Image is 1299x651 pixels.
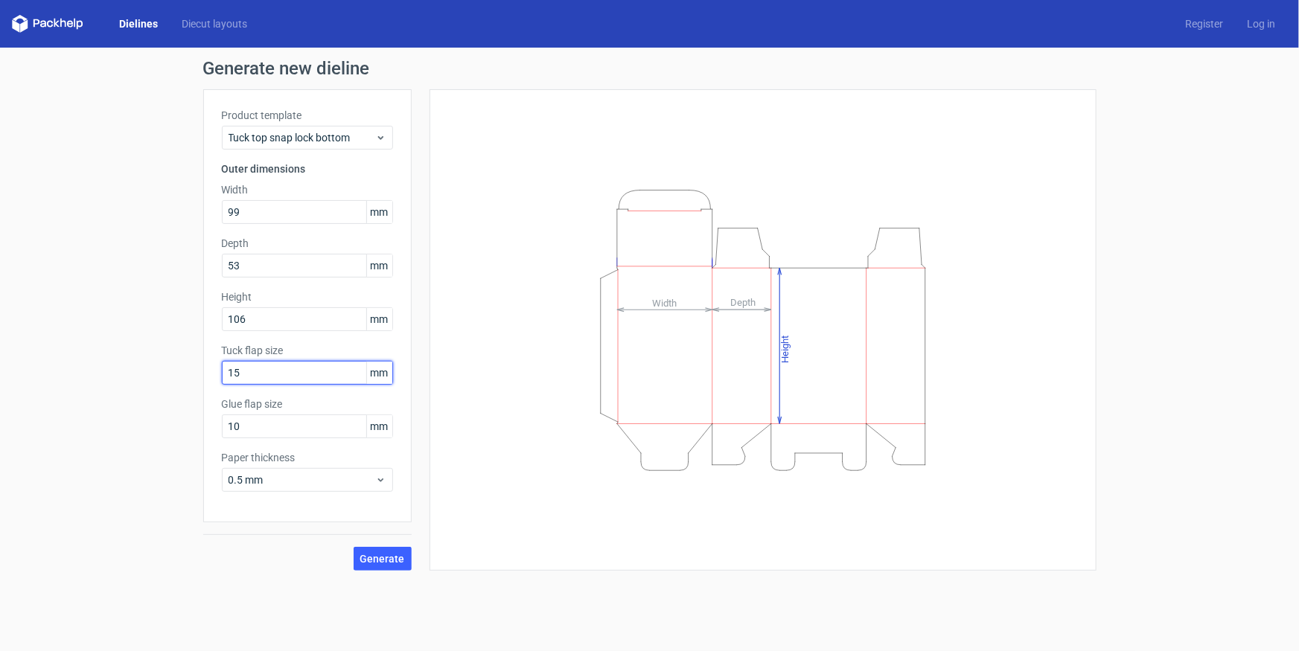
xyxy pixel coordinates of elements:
a: Register [1173,16,1235,31]
label: Height [222,289,393,304]
span: Generate [360,554,405,564]
label: Paper thickness [222,450,393,465]
label: Width [222,182,393,197]
span: Tuck top snap lock bottom [229,130,375,145]
span: mm [366,308,392,330]
h3: Outer dimensions [222,161,393,176]
label: Glue flap size [222,397,393,411]
button: Generate [354,547,412,571]
span: mm [366,254,392,277]
h1: Generate new dieline [203,60,1097,77]
a: Log in [1235,16,1287,31]
span: mm [366,415,392,437]
label: Tuck flap size [222,343,393,358]
span: 0.5 mm [229,472,375,487]
span: mm [366,201,392,223]
label: Depth [222,236,393,251]
tspan: Width [651,297,676,308]
tspan: Height [779,335,791,362]
label: Product template [222,108,393,123]
a: Dielines [107,16,170,31]
tspan: Depth [730,297,756,308]
a: Diecut layouts [170,16,259,31]
span: mm [366,362,392,384]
